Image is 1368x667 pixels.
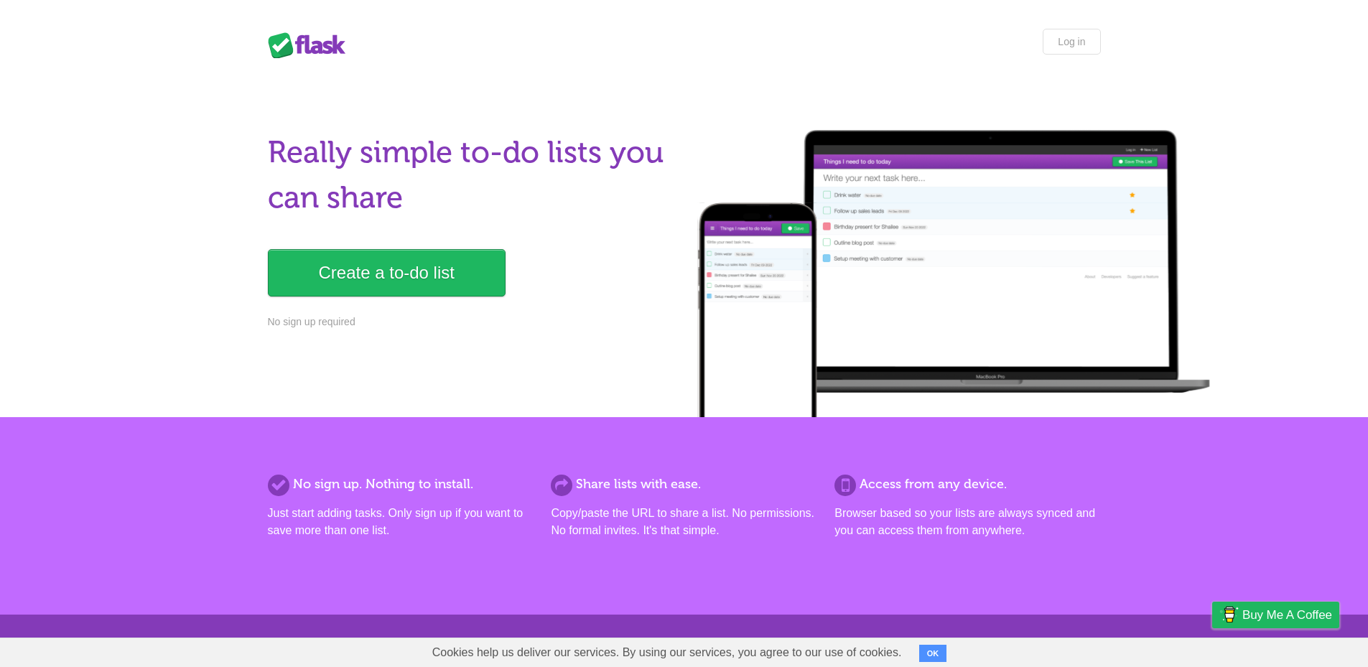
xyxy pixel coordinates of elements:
h2: No sign up. Nothing to install. [268,475,534,494]
span: Cookies help us deliver our services. By using our services, you agree to our use of cookies. [418,638,916,667]
p: Browser based so your lists are always synced and you can access them from anywhere. [834,505,1100,539]
span: Buy me a coffee [1242,602,1332,628]
h2: Access from any device. [834,475,1100,494]
a: Buy me a coffee [1212,602,1339,628]
p: Just start adding tasks. Only sign up if you want to save more than one list. [268,505,534,539]
p: Copy/paste the URL to share a list. No permissions. No formal invites. It's that simple. [551,505,816,539]
h1: Really simple to-do lists you can share [268,130,676,220]
button: OK [919,645,947,662]
a: Create a to-do list [268,249,506,297]
h2: Share lists with ease. [551,475,816,494]
a: Log in [1043,29,1100,55]
img: Buy me a coffee [1219,602,1239,627]
p: No sign up required [268,314,676,330]
div: Flask Lists [268,32,354,58]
